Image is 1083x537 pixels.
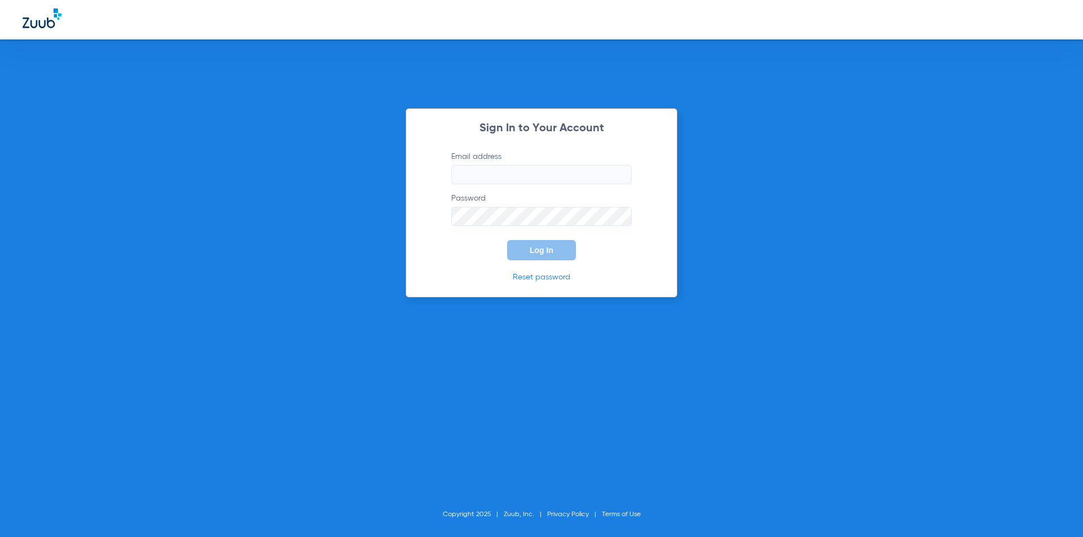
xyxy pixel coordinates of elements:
[602,511,641,518] a: Terms of Use
[451,165,632,184] input: Email address
[451,193,632,226] label: Password
[434,123,649,134] h2: Sign In to Your Account
[513,273,570,281] a: Reset password
[547,511,589,518] a: Privacy Policy
[451,207,632,226] input: Password
[443,509,504,520] li: Copyright 2025
[504,509,547,520] li: Zuub, Inc.
[451,151,632,184] label: Email address
[23,8,61,28] img: Zuub Logo
[507,240,576,260] button: Log In
[530,246,553,255] span: Log In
